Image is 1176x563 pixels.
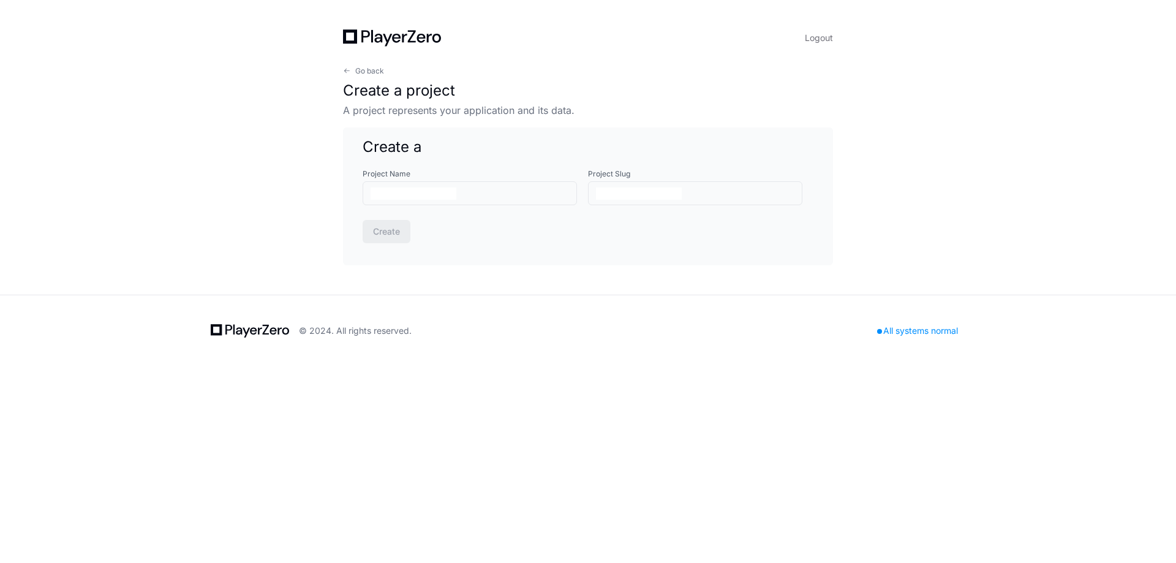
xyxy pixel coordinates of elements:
label: Project Name [363,169,588,179]
button: Go back [343,66,384,76]
h1: Create a project [343,81,833,100]
label: Project Slug [588,169,813,179]
div: © 2024. All rights reserved. [299,325,412,337]
button: Logout [805,29,833,47]
h1: Create a [363,137,813,157]
span: Go back [355,66,384,76]
p: A project represents your application and its data. [343,103,833,118]
div: All systems normal [870,322,965,339]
